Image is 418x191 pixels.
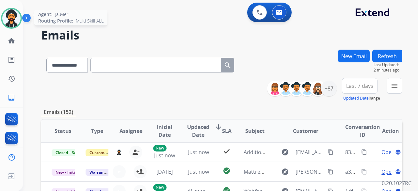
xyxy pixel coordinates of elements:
mat-icon: list_alt [8,56,15,64]
span: Open [381,148,395,156]
span: Just now [154,152,175,159]
span: Last Updated: [374,62,402,68]
span: Updated Date [187,123,209,139]
span: Open [381,168,395,176]
p: New [153,145,167,151]
mat-icon: language [395,149,401,155]
span: [DATE] [156,168,173,175]
span: Conversation ID [345,123,380,139]
span: Last 7 days [346,85,373,87]
mat-icon: person_add [136,168,144,176]
span: New - Initial [52,169,82,176]
mat-icon: arrow_downward [215,123,222,131]
th: Action [368,119,402,142]
mat-icon: content_copy [328,169,333,175]
span: Closed – Solved [52,149,88,156]
span: Just now [188,168,209,175]
span: Customer [293,127,318,135]
button: New Email [338,50,370,62]
mat-icon: content_copy [361,149,367,155]
span: 2 minutes ago [374,68,402,73]
span: Subject [245,127,265,135]
button: Updated Date [343,96,369,101]
span: Assignee [120,127,142,135]
button: + [113,165,126,178]
mat-icon: inbox [8,94,15,102]
span: Warranty Ops [86,169,119,176]
mat-icon: explore [281,168,289,176]
mat-icon: home [8,37,15,45]
span: + [118,168,121,176]
p: Emails (152) [41,108,76,116]
img: agent-avatar [117,150,121,155]
span: SLA [222,127,232,135]
p: New [153,184,167,191]
span: Routing Profile: [38,18,73,24]
mat-icon: check [223,147,231,155]
mat-icon: content_copy [361,169,367,175]
span: Status [55,127,72,135]
span: Just now [188,149,209,156]
img: avatar [2,9,21,27]
div: +87 [321,81,337,96]
span: Agent: [38,11,53,18]
button: Last 7 days [342,78,378,94]
mat-icon: language [395,169,401,175]
p: 0.20.1027RC [382,179,411,187]
span: Customer Support [86,149,128,156]
mat-icon: search [224,61,232,69]
span: [EMAIL_ADDRESS][DOMAIN_NAME] [296,148,324,156]
mat-icon: check_circle [223,167,231,175]
mat-icon: history [8,75,15,83]
mat-icon: content_copy [328,149,333,155]
span: Jauvier [55,11,68,18]
span: Type [91,127,103,135]
span: Additional Information [244,149,299,156]
span: Multi Skill ALL [76,18,104,24]
h2: Emails [41,29,402,42]
span: Range [343,95,380,101]
span: [PERSON_NAME][EMAIL_ADDRESS][PERSON_NAME][DOMAIN_NAME] [296,168,324,176]
button: Refresh [372,50,402,62]
span: Initial Date [153,123,176,139]
mat-icon: menu [391,82,398,90]
mat-icon: explore [281,148,289,156]
mat-icon: person_remove [132,148,140,156]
